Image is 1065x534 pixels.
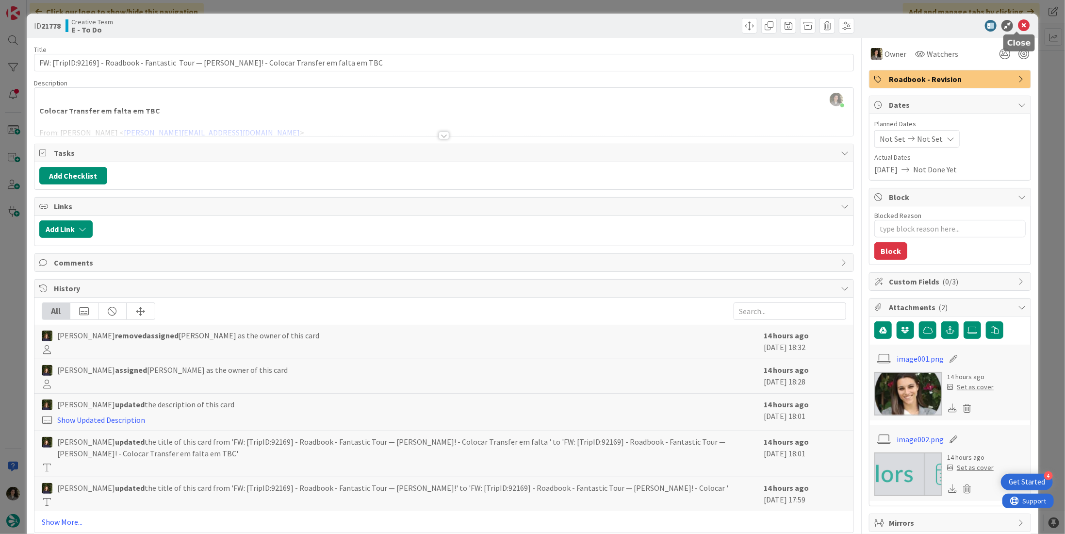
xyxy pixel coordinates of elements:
[71,26,113,33] b: E - To Do
[897,353,944,365] a: image001.png
[57,436,759,459] span: [PERSON_NAME] the title of this card from 'FW: [TripID:92169] - Roadbook - Fantastic Tour — [PERS...
[871,48,883,60] img: MS
[889,517,1013,529] span: Mirrors
[71,18,113,26] span: Creative Team
[874,242,907,260] button: Block
[42,516,846,528] a: Show More...
[917,133,943,145] span: Not Set
[39,106,160,116] strong: Colocar Transfer em falta em TBC
[115,437,145,447] b: updated
[938,302,948,312] span: ( 2 )
[764,365,809,375] b: 14 hours ago
[42,400,52,410] img: MC
[874,152,1026,163] span: Actual Dates
[947,452,994,463] div: 14 hours ago
[34,79,67,87] span: Description
[947,382,994,392] div: Set as cover
[947,483,958,495] div: Download
[764,482,846,506] div: [DATE] 17:59
[764,483,809,493] b: 14 hours ago
[874,119,1026,129] span: Planned Dates
[889,99,1013,111] span: Dates
[34,20,61,32] span: ID
[42,365,52,376] img: MC
[889,276,1013,287] span: Custom Fields
[830,93,843,106] img: EtGf2wWP8duipwsnFX61uisk7TBOWsWe.jpg
[42,437,52,448] img: MC
[57,415,145,425] a: Show Updated Description
[734,302,846,320] input: Search...
[1001,474,1053,490] div: Open Get Started checklist, remaining modules: 4
[764,436,846,472] div: [DATE] 18:01
[54,283,836,294] span: History
[764,400,809,409] b: 14 hours ago
[54,147,836,159] span: Tasks
[764,331,809,340] b: 14 hours ago
[885,48,906,60] span: Owner
[42,483,52,494] img: MC
[20,1,44,13] span: Support
[57,364,288,376] span: [PERSON_NAME] [PERSON_NAME] as the owner of this card
[41,21,61,31] b: 21778
[34,45,47,54] label: Title
[764,330,846,354] div: [DATE] 18:32
[874,164,898,175] span: [DATE]
[764,437,809,447] b: 14 hours ago
[947,463,994,473] div: Set as cover
[889,301,1013,313] span: Attachments
[115,400,145,409] b: updated
[889,191,1013,203] span: Block
[57,330,319,341] span: [PERSON_NAME] [PERSON_NAME] as the owner of this card
[897,434,944,445] a: image002.png
[764,364,846,388] div: [DATE] 18:28
[34,54,854,71] input: type card name here...
[947,402,958,415] div: Download
[874,211,921,220] label: Blocked Reason
[764,399,846,426] div: [DATE] 18:01
[913,164,957,175] span: Not Done Yet
[1007,38,1031,48] h5: Close
[947,372,994,382] div: 14 hours ago
[39,167,107,184] button: Add Checklist
[147,331,179,340] b: assigned
[880,133,905,145] span: Not Set
[889,73,1013,85] span: Roadbook - Revision
[115,365,147,375] b: assigned
[1044,471,1053,480] div: 4
[115,483,145,493] b: updated
[54,257,836,268] span: Comments
[39,220,93,238] button: Add Link
[42,331,52,341] img: MC
[54,200,836,212] span: Links
[942,277,958,286] span: ( 0/3 )
[1009,477,1045,487] div: Get Started
[927,48,958,60] span: Watchers
[57,482,728,494] span: [PERSON_NAME] the title of this card from 'FW: [TripID:92169] - Roadbook - Fantastic Tour — [PERS...
[42,303,70,319] div: All
[115,331,147,340] b: removed
[57,399,234,410] span: [PERSON_NAME] the description of this card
